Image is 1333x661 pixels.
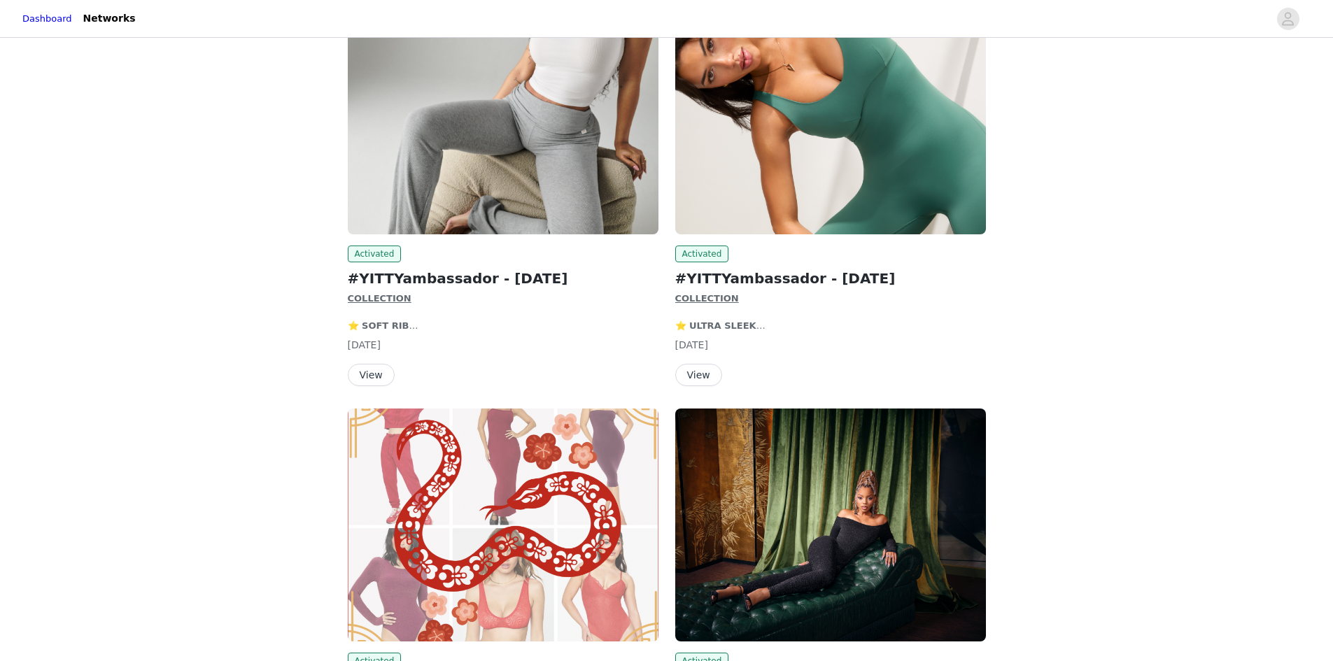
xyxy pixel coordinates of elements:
[348,1,658,234] img: YITTY
[348,408,658,641] img: YITTY
[1281,8,1295,30] div: avatar
[348,246,402,262] span: Activated
[675,246,729,262] span: Activated
[675,268,986,289] h2: #YITTYambassador - [DATE]
[675,408,986,641] img: YITTY
[675,370,722,381] a: View
[348,370,395,381] a: View
[348,293,411,304] strong: COLLECTION
[348,320,418,331] strong: ⭐️ SOFT RIB
[675,339,708,350] span: [DATE]
[675,364,722,386] button: View
[675,320,766,331] strong: ⭐️ ULTRA SLEEK
[675,293,739,304] strong: COLLECTION
[348,364,395,386] button: View
[675,1,986,234] img: YITTY
[348,268,658,289] h2: #YITTYambassador - [DATE]
[22,12,72,26] a: Dashboard
[75,3,144,34] a: Networks
[348,339,381,350] span: [DATE]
